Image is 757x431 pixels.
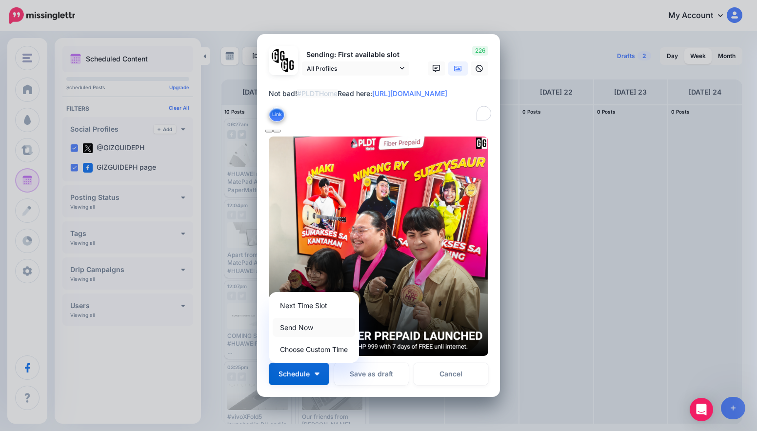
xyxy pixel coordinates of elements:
img: JT5sWCfR-79925.png [281,58,295,72]
a: All Profiles [302,61,409,76]
div: Not bad! Read here: [269,88,493,99]
a: Next Time Slot [273,296,355,315]
div: Open Intercom Messenger [690,398,713,421]
img: 353459792_649996473822713_4483302954317148903_n-bsa138318.png [272,49,286,63]
a: Choose Custom Time [273,340,355,359]
div: Schedule [269,292,359,363]
button: Schedule [269,363,329,385]
span: All Profiles [307,63,398,74]
button: Link [269,107,285,122]
span: 226 [472,46,488,56]
a: Send Now [273,318,355,337]
span: Schedule [279,371,310,377]
button: Save as draft [334,363,409,385]
img: arrow-down-white.png [315,372,319,375]
a: Cancel [414,363,488,385]
img: N649NWPY6NHO7KKUZSKFVK8Y1KW26MJI.png [269,137,488,356]
textarea: To enrich screen reader interactions, please activate Accessibility in Grammarly extension settings [269,88,493,123]
p: Sending: First available slot [302,49,409,60]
